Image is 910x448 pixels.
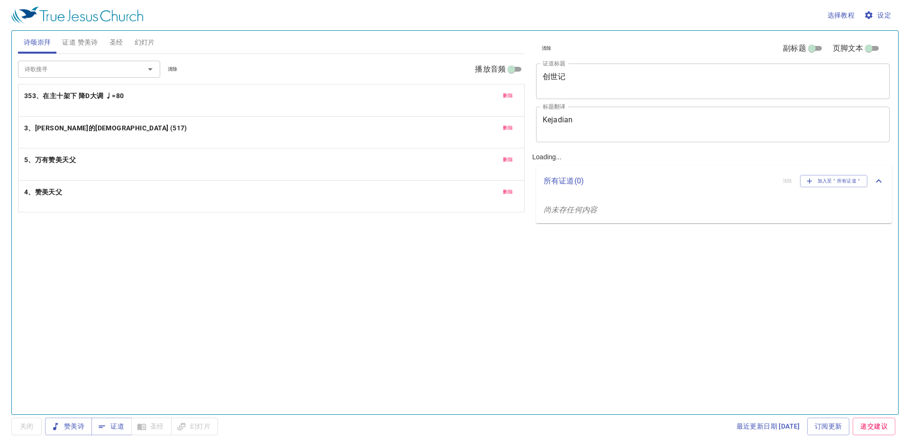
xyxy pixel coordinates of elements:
[24,154,76,166] b: 5、万有赞美天父
[828,9,855,21] span: 选择教程
[168,65,178,73] span: 清除
[503,155,513,164] span: 删除
[475,64,506,75] span: 播放音频
[24,90,126,102] button: 353、在主十架下 降D大调 ♩=80
[800,175,868,187] button: 加入至＂所有证道＂
[806,177,862,185] span: 加入至＂所有证道＂
[866,9,891,21] span: 设定
[109,37,123,48] span: 圣经
[544,175,775,187] p: 所有证道 ( 0 )
[91,418,132,435] button: 证道
[99,421,124,432] span: 证道
[497,186,519,198] button: 删除
[536,43,557,54] button: 清除
[542,44,552,53] span: 清除
[833,43,864,54] span: 页脚文本
[497,154,519,165] button: 删除
[536,165,892,197] div: 所有证道(0)清除加入至＂所有证道＂
[862,7,895,24] button: 设定
[807,418,850,435] a: 订阅更新
[503,188,513,196] span: 删除
[737,421,800,432] span: 最近更新日期 [DATE]
[62,37,98,48] span: 证道 赞美诗
[853,418,895,435] a: 递交建议
[53,421,84,432] span: 赞美诗
[824,7,859,24] button: 选择教程
[24,186,62,198] b: 4、赞美天父
[24,122,189,134] button: 3、[PERSON_NAME]的[DEMOGRAPHIC_DATA] (517)
[815,421,842,432] span: 订阅更新
[45,418,92,435] button: 赞美诗
[24,122,187,134] b: 3、[PERSON_NAME]的[DEMOGRAPHIC_DATA] (517)
[24,154,78,166] button: 5、万有赞美天父
[733,418,804,435] a: 最近更新日期 [DATE]
[503,91,513,100] span: 删除
[528,27,896,411] div: Loading...
[24,90,124,102] b: 353、在主十架下 降D大调 ♩=80
[543,72,883,90] textarea: 创世记
[24,186,64,198] button: 4、赞美天父
[497,90,519,101] button: 删除
[162,64,183,75] button: 清除
[144,63,157,76] button: Open
[503,124,513,132] span: 删除
[543,115,883,133] textarea: Kejadian
[135,37,155,48] span: 幻灯片
[860,421,888,432] span: 递交建议
[497,122,519,134] button: 删除
[24,37,51,48] span: 诗颂崇拜
[783,43,806,54] span: 副标题
[11,7,143,24] img: True Jesus Church
[544,205,597,214] i: 尚未存任何内容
